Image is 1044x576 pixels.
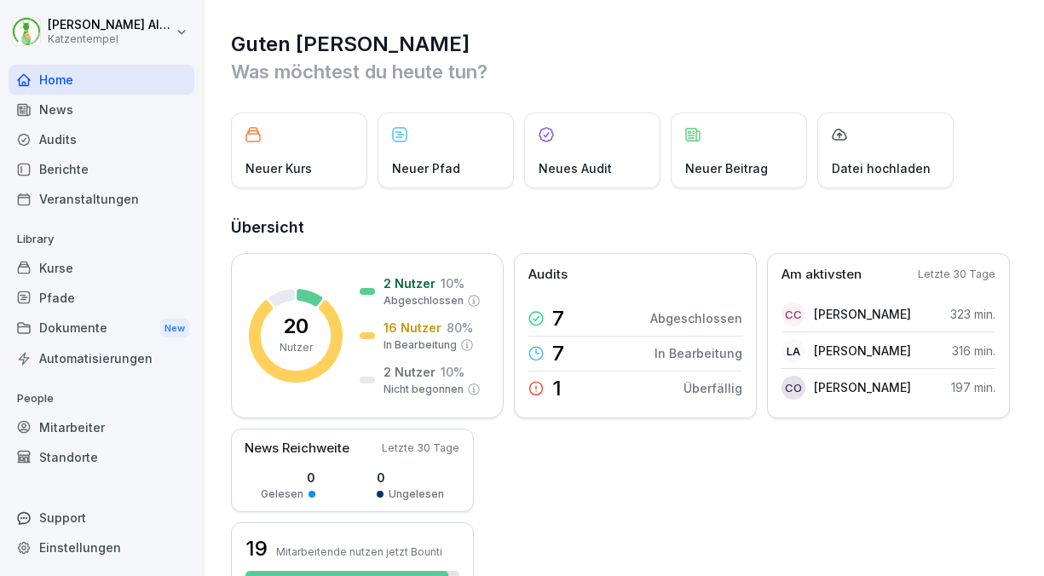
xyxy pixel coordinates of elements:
p: 0 [261,469,315,487]
p: Nicht begonnen [384,382,464,397]
p: Abgeschlossen [384,293,464,308]
p: 1 [552,378,562,399]
a: News [9,95,194,124]
p: 20 [283,316,309,337]
p: Neuer Kurs [245,159,312,177]
p: Am aktivsten [782,265,862,285]
p: 10 % [441,363,464,381]
a: Audits [9,124,194,154]
p: [PERSON_NAME] [814,305,911,323]
p: 323 min. [950,305,995,323]
p: Abgeschlossen [650,309,742,327]
p: Library [9,226,194,253]
p: 0 [377,469,444,487]
div: CO [782,376,805,400]
p: 197 min. [951,378,995,396]
p: Neuer Pfad [392,159,460,177]
div: Dokumente [9,313,194,344]
a: Mitarbeiter [9,412,194,442]
p: Audits [528,265,568,285]
p: 2 Nutzer [384,274,435,292]
p: Was möchtest du heute tun? [231,58,1018,85]
div: New [160,319,189,338]
p: 7 [552,343,564,364]
p: Neues Audit [539,159,612,177]
h1: Guten [PERSON_NAME] [231,31,1018,58]
p: Letzte 30 Tage [382,441,459,456]
a: Kurse [9,253,194,283]
p: In Bearbeitung [655,344,742,362]
p: [PERSON_NAME] [814,378,911,396]
p: 316 min. [952,342,995,360]
p: Nutzer [280,340,313,355]
p: [PERSON_NAME] Altfelder [48,18,172,32]
p: 10 % [441,274,464,292]
p: People [9,385,194,412]
p: Katzentempel [48,33,172,45]
h2: Übersicht [231,216,1018,239]
p: Datei hochladen [832,159,931,177]
p: Überfällig [684,379,742,397]
a: Veranstaltungen [9,184,194,214]
a: Berichte [9,154,194,184]
p: Mitarbeitende nutzen jetzt Bounti [276,545,442,558]
p: 7 [552,308,564,329]
div: CC [782,302,805,326]
a: Home [9,65,194,95]
p: News Reichweite [245,439,349,458]
h3: 19 [245,534,268,563]
a: Automatisierungen [9,343,194,373]
p: 16 Nutzer [384,319,441,337]
a: Pfade [9,283,194,313]
p: [PERSON_NAME] [814,342,911,360]
a: Standorte [9,442,194,472]
div: LA [782,339,805,363]
a: DokumenteNew [9,313,194,344]
p: Ungelesen [389,487,444,502]
p: Letzte 30 Tage [918,267,995,282]
a: Einstellungen [9,533,194,562]
div: Support [9,503,194,533]
p: 2 Nutzer [384,363,435,381]
p: 80 % [447,319,473,337]
p: Neuer Beitrag [685,159,768,177]
p: Gelesen [261,487,303,502]
p: In Bearbeitung [384,337,457,353]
